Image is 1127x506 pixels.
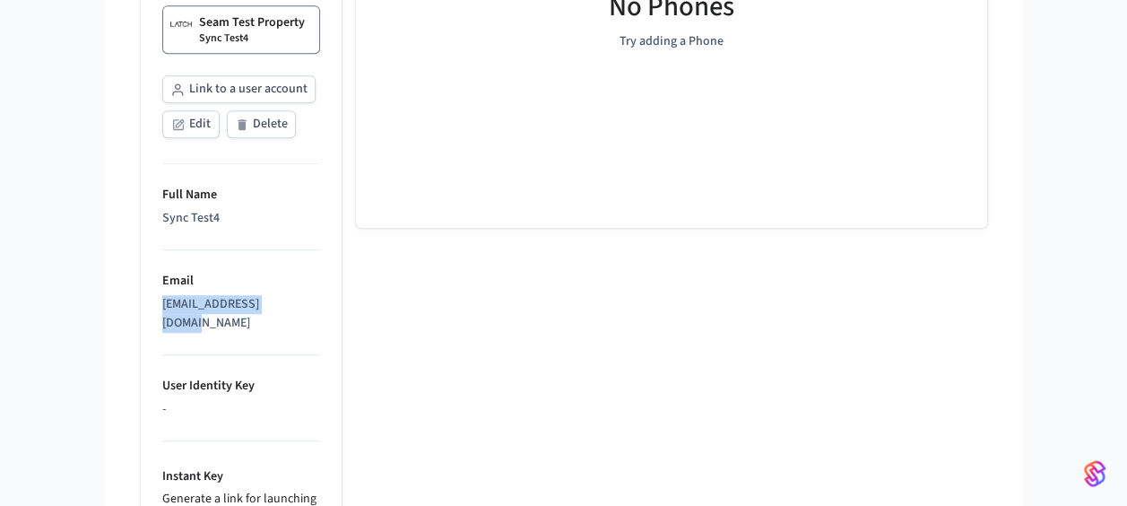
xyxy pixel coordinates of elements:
p: Instant Key [162,467,320,486]
div: - [162,400,320,419]
a: Seam Test PropertySync Test4 [162,5,320,54]
p: Sync Test4 [199,31,248,46]
button: Link to a user account [162,75,316,103]
img: Latch Building Logo [170,13,192,35]
p: User Identity Key [162,377,320,396]
button: Delete [227,110,296,138]
div: Sync Test4 [162,209,320,228]
p: Full Name [162,186,320,205]
p: Email [162,272,320,291]
button: Edit [162,110,220,138]
p: Seam Test Property [199,13,305,31]
img: SeamLogoGradient.69752ec5.svg [1084,459,1105,488]
div: [EMAIL_ADDRESS][DOMAIN_NAME] [162,295,320,333]
p: Try adding a Phone [620,32,724,51]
